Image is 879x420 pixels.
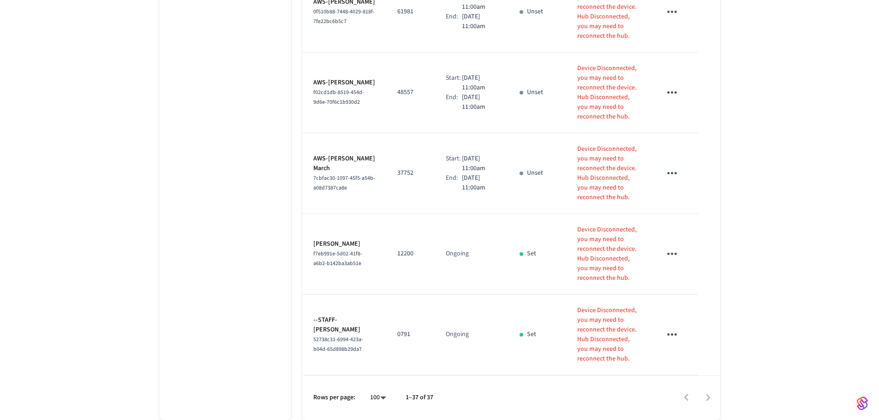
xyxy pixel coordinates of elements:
[577,12,639,41] p: Hub Disconnected, you may need to reconnect the hub.
[577,225,639,254] p: Device Disconnected, you may need to reconnect the device.
[857,396,868,411] img: SeamLogoGradient.69752ec5.svg
[577,254,639,283] p: Hub Disconnected, you may need to reconnect the hub.
[527,330,536,339] p: Set
[313,8,375,25] span: 0f510b88-7448-4029-818f-7fe22bc6b5c7
[577,64,639,93] p: Device Disconnected, you may need to reconnect the device.
[446,173,462,193] div: End:
[397,330,424,339] p: 0791
[462,73,497,93] p: [DATE] 11:00am
[577,173,639,202] p: Hub Disconnected, you may need to reconnect the hub.
[313,78,376,88] p: AWS-[PERSON_NAME]
[462,93,497,112] p: [DATE] 11:00am
[397,249,424,259] p: 12200
[313,315,376,335] p: --STAFF-[PERSON_NAME]
[446,12,462,31] div: End:
[313,154,376,173] p: AWS-[PERSON_NAME] March
[577,93,639,122] p: Hub Disconnected, you may need to reconnect the hub.
[527,168,543,178] p: Unset
[462,173,497,193] p: [DATE] 11:00am
[435,214,508,295] td: Ongoing
[577,306,639,335] p: Device Disconnected, you may need to reconnect the device.
[527,88,543,97] p: Unset
[366,391,391,404] div: 100
[527,249,536,259] p: Set
[397,7,424,17] p: 61981
[313,393,355,402] p: Rows per page:
[446,154,462,173] div: Start:
[435,295,508,375] td: Ongoing
[527,7,543,17] p: Unset
[313,336,363,353] span: 52738c31-6994-423a-b04d-65d898b29da7
[313,174,375,192] span: 7cbfac30-1097-45f5-a54b-a08d7387ca8e
[446,73,462,93] div: Start:
[397,88,424,97] p: 48557
[577,335,639,364] p: Hub Disconnected, you may need to reconnect the hub.
[577,144,639,173] p: Device Disconnected, you may need to reconnect the device.
[462,154,497,173] p: [DATE] 11:00am
[406,393,433,402] p: 1–37 of 37
[462,12,497,31] p: [DATE] 11:00am
[313,239,376,249] p: [PERSON_NAME]
[313,89,364,106] span: f02cd1db-8519-454d-9d6e-70f6c1b930d2
[446,93,462,112] div: End:
[313,250,362,267] span: f7eb991e-5d02-41f8-a6b2-b142ba3ab51e
[397,168,424,178] p: 37752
